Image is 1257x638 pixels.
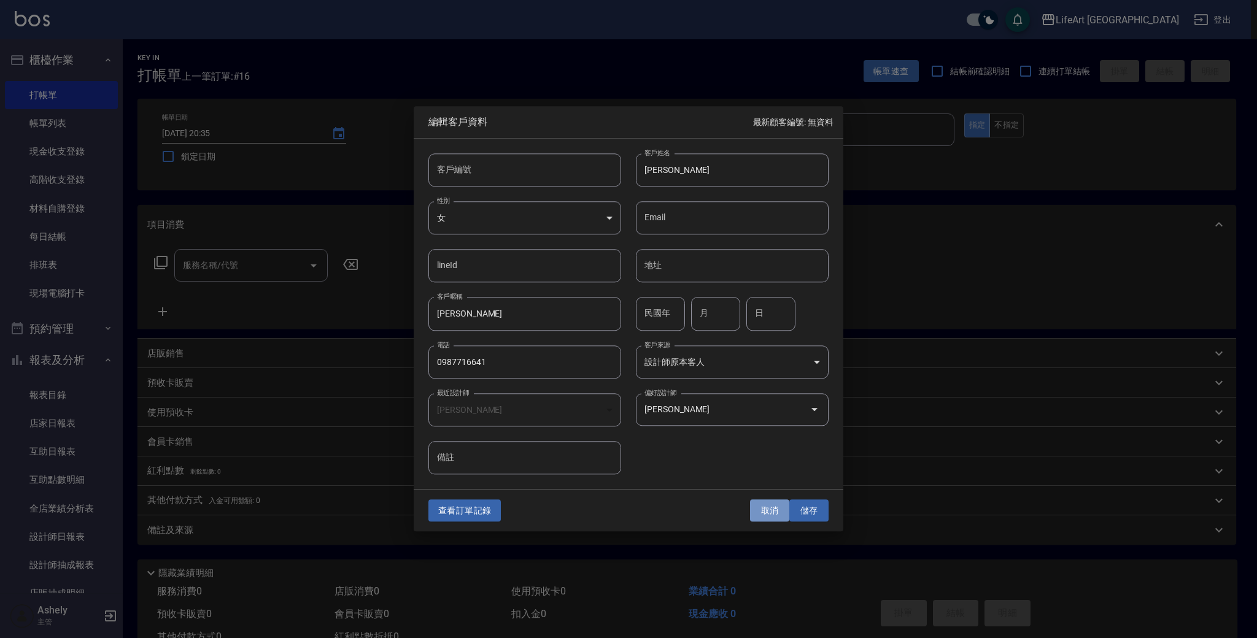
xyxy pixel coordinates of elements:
[753,116,833,129] p: 最新顧客編號: 無資料
[636,345,829,379] div: 設計師原本客人
[644,388,676,397] label: 偏好設計師
[437,292,463,301] label: 客戶暱稱
[437,196,450,205] label: 性別
[428,201,621,234] div: 女
[428,393,621,426] div: [PERSON_NAME]
[428,116,753,128] span: 編輯客戶資料
[644,340,670,349] label: 客戶來源
[437,340,450,349] label: 電話
[750,499,789,522] button: 取消
[428,499,501,522] button: 查看訂單記錄
[437,388,469,397] label: 最近設計師
[789,499,829,522] button: 儲存
[805,400,824,420] button: Open
[644,148,670,157] label: 客戶姓名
